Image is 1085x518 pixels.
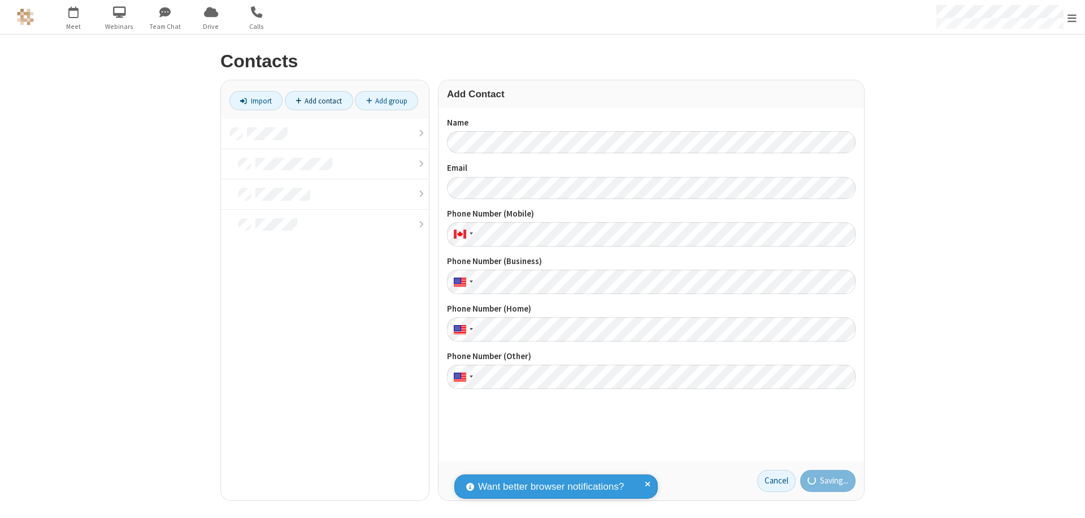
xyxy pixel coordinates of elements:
[236,21,278,32] span: Calls
[53,21,95,32] span: Meet
[447,317,476,342] div: United States: + 1
[447,162,856,175] label: Email
[478,480,624,494] span: Want better browser notifications?
[98,21,141,32] span: Webinars
[190,21,232,32] span: Drive
[285,91,353,110] a: Add contact
[220,51,865,71] h2: Contacts
[447,89,856,100] h3: Add Contact
[447,116,856,129] label: Name
[757,470,796,493] a: Cancel
[447,365,476,389] div: United States: + 1
[447,255,856,268] label: Phone Number (Business)
[144,21,186,32] span: Team Chat
[447,303,856,316] label: Phone Number (Home)
[17,8,34,25] img: QA Selenium DO NOT DELETE OR CHANGE
[229,91,283,110] a: Import
[800,470,856,493] button: Saving...
[447,208,856,221] label: Phone Number (Mobile)
[447,270,476,294] div: United States: + 1
[447,350,856,363] label: Phone Number (Other)
[820,474,848,487] span: Saving...
[355,91,418,110] a: Add group
[447,222,476,247] div: Canada: + 1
